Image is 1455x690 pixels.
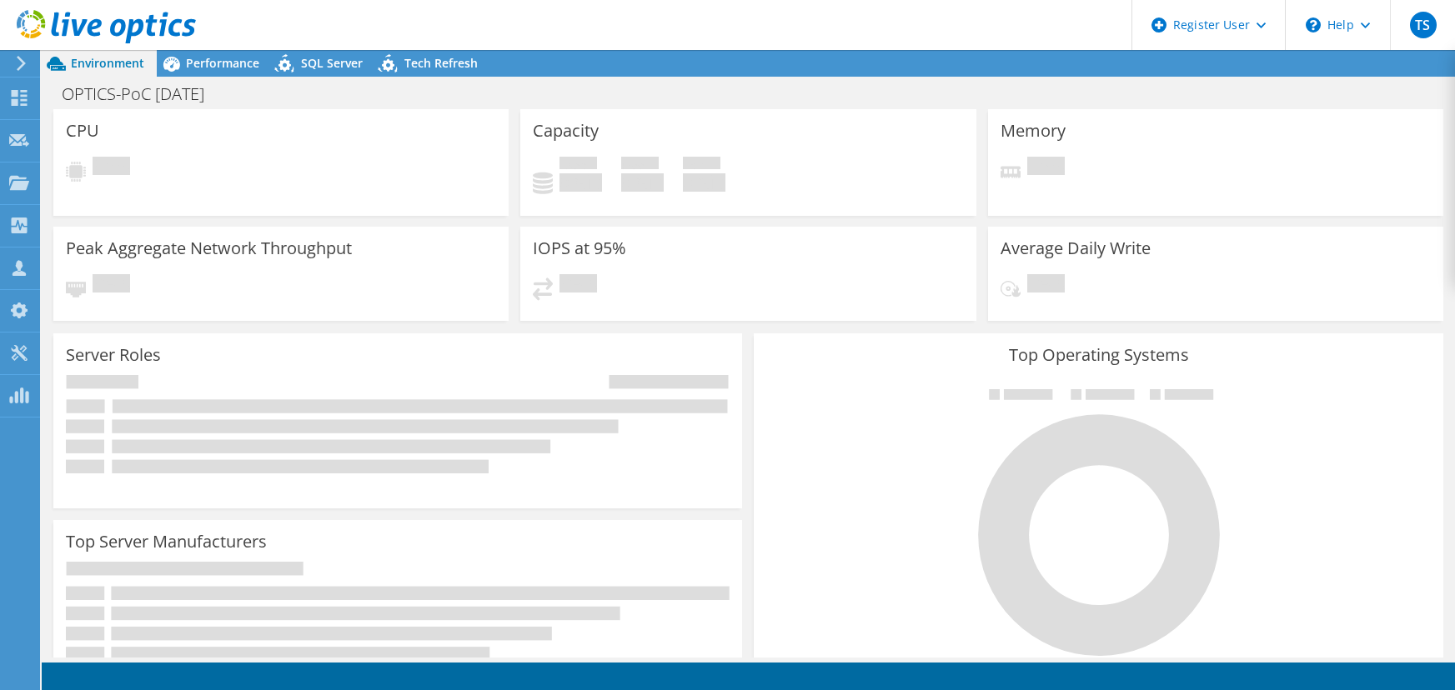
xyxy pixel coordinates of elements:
span: Total [683,157,720,173]
span: Pending [93,274,130,297]
h3: Top Operating Systems [766,346,1430,364]
h3: CPU [66,122,99,140]
h4: 0 GiB [621,173,664,192]
span: Pending [559,274,597,297]
h3: Capacity [533,122,599,140]
span: Environment [71,55,144,71]
h3: Server Roles [66,346,161,364]
span: SQL Server [301,55,363,71]
span: Pending [1027,157,1065,179]
h3: Peak Aggregate Network Throughput [66,239,352,257]
h3: Top Server Manufacturers [66,532,267,551]
h3: Average Daily Write [1001,239,1151,257]
span: Free [621,157,659,173]
h1: OPTICS-PoC [DATE] [54,85,230,103]
span: Pending [1027,274,1065,297]
span: TS [1410,12,1437,38]
h3: Memory [1001,122,1066,140]
h3: IOPS at 95% [533,239,626,257]
span: Pending [93,157,130,179]
h4: 0 GiB [683,173,725,192]
span: Used [559,157,597,173]
svg: \n [1306,17,1321,32]
span: Performance [186,55,259,71]
h4: 0 GiB [559,173,602,192]
span: Tech Refresh [404,55,478,71]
